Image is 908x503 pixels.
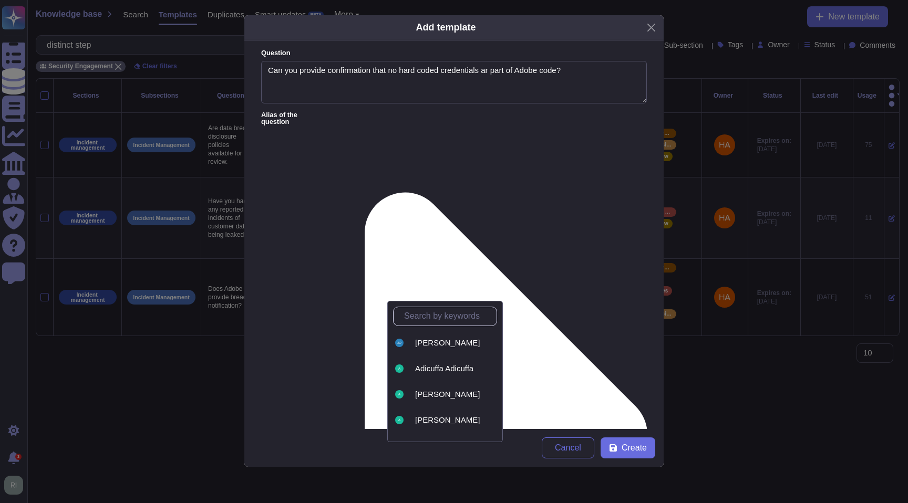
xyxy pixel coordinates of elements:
button: Close [643,19,659,36]
div: Alice Kim [393,388,411,401]
div: Alice Kim [415,390,493,399]
span: [PERSON_NAME] [415,390,480,399]
div: Adam Johnson [393,337,411,349]
div: Anthony Stranack [393,408,497,432]
div: Adicuffa Adicuffa [393,362,411,375]
input: Search by keywords [399,307,497,326]
div: Adam Johnson [393,331,497,355]
button: Create [601,437,655,458]
img: user [395,416,404,424]
img: user [395,390,404,399]
label: Question [261,50,647,57]
span: Cancel [555,444,581,452]
div: Adicuffa Adicuffa [393,357,497,381]
button: Cancel [542,437,594,458]
span: Adicuffa Adicuffa [415,364,473,373]
div: API key - analytics Read Only [393,434,497,458]
div: Adicuffa Adicuffa [415,364,493,373]
textarea: Can you provide confirmation that no hard coded credentials ar part of Adobe code? [261,61,647,104]
div: Anthony Stranack [393,414,411,426]
img: user [395,339,404,347]
div: Anthony Stranack [415,415,493,425]
span: [PERSON_NAME] [415,415,480,425]
div: Adam Johnson [415,338,493,348]
span: Create [622,444,647,452]
div: Alice Kim [393,383,497,406]
span: [PERSON_NAME] [415,338,480,348]
div: Add template [416,20,476,35]
img: user [395,364,404,373]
